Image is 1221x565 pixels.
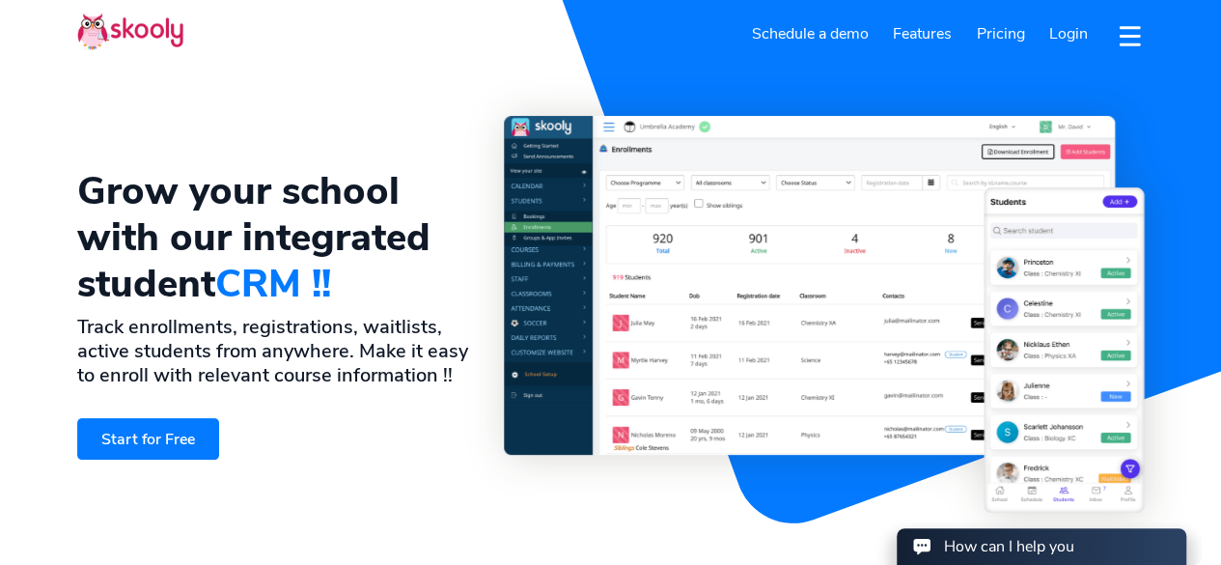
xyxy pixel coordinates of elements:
[77,168,473,307] h1: Grow your school with our integrated student
[1116,14,1144,58] button: dropdown menu
[504,116,1144,513] img: Student Management Software & App - <span class='notranslate'>Skooly | Try for Free
[215,258,331,310] span: CRM !!
[77,418,219,460] a: Start for Free
[77,315,473,387] h2: Track enrollments, registrations, waitlists, active students from anywhere. Make it easy to enrol...
[977,23,1025,44] span: Pricing
[77,13,183,50] img: Skooly
[1049,23,1088,44] span: Login
[880,18,964,49] a: Features
[1037,18,1100,49] a: Login
[739,18,881,49] a: Schedule a demo
[964,18,1038,49] a: Pricing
